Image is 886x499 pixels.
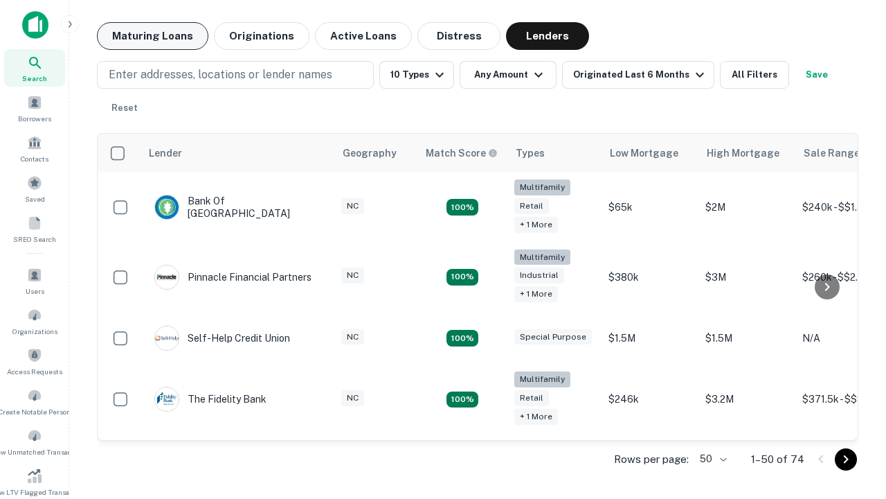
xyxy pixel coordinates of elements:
[417,134,507,173] th: Capitalize uses an advanced AI algorithm to match your search with the best lender. The match sco...
[698,173,795,243] td: $2M
[720,61,789,89] button: All Filters
[698,312,795,365] td: $1.5M
[155,326,179,350] img: picture
[26,286,44,297] span: Users
[154,387,266,412] div: The Fidelity Bank
[514,217,558,233] div: + 1 more
[446,269,478,286] div: Matching Properties: 14, hasApolloMatch: undefined
[155,387,179,411] img: picture
[341,390,364,406] div: NC
[97,61,374,89] button: Enter addresses, locations or lender names
[154,326,290,351] div: Self-help Credit Union
[334,134,417,173] th: Geography
[698,365,795,435] td: $3.2M
[514,409,558,425] div: + 1 more
[155,265,179,289] img: picture
[506,22,589,50] button: Lenders
[102,94,147,122] button: Reset
[21,153,48,164] span: Contacts
[804,145,860,161] div: Sale Range
[446,199,478,216] div: Matching Properties: 17, hasApolloMatch: undefined
[446,330,478,347] div: Matching Properties: 11, hasApolloMatch: undefined
[4,383,65,420] a: Create Notable Person
[379,61,454,89] button: 10 Types
[4,342,65,380] a: Access Requests
[109,67,332,83] p: Enter addresses, locations or lender names
[698,243,795,313] td: $3M
[602,243,698,313] td: $380k
[835,448,857,471] button: Go to next page
[4,130,65,167] a: Contacts
[4,210,65,247] a: SREO Search
[426,146,498,161] div: Capitalize uses an advanced AI algorithm to match your search with the best lender. The match sco...
[97,22,208,50] button: Maturing Loans
[22,73,47,84] span: Search
[7,366,62,377] span: Access Requests
[446,392,478,408] div: Matching Properties: 10, hasApolloMatch: undefined
[514,286,558,302] div: + 1 more
[514,249,570,265] div: Multifamily
[141,134,334,173] th: Lender
[614,451,689,468] p: Rows per page:
[507,134,602,173] th: Types
[341,268,364,283] div: NC
[417,22,500,50] button: Distress
[514,390,549,406] div: Retail
[514,198,549,214] div: Retail
[155,195,179,219] img: picture
[154,195,320,220] div: Bank Of [GEOGRAPHIC_DATA]
[602,312,698,365] td: $1.5M
[516,145,545,161] div: Types
[460,61,557,89] button: Any Amount
[602,134,698,173] th: Low Mortgage
[315,22,412,50] button: Active Loans
[25,193,45,204] span: Saved
[13,234,56,245] span: SREO Search
[751,451,804,468] p: 1–50 of 74
[514,268,564,283] div: Industrial
[698,134,795,173] th: High Mortgage
[514,371,570,387] div: Multifamily
[4,170,65,207] a: Saved
[426,146,495,161] h6: Match Score
[573,67,708,83] div: Originated Last 6 Months
[4,423,65,460] a: Review Unmatched Transactions
[694,449,729,469] div: 50
[149,145,182,161] div: Lender
[154,265,311,290] div: Pinnacle Financial Partners
[4,302,65,340] a: Organizations
[795,61,839,89] button: Save your search to get updates of matches that match your search criteria.
[707,145,779,161] div: High Mortgage
[343,145,397,161] div: Geography
[514,180,570,195] div: Multifamily
[4,89,65,127] a: Borrowers
[4,49,65,87] a: Search
[214,22,309,50] button: Originations
[4,262,65,299] a: Users
[610,145,678,161] div: Low Mortgage
[12,326,57,337] span: Organizations
[602,173,698,243] td: $65k
[602,365,698,435] td: $246k
[341,198,364,214] div: NC
[817,344,886,410] iframe: Chat Widget
[18,113,51,124] span: Borrowers
[22,11,48,39] img: capitalize-icon.png
[514,329,592,345] div: Special Purpose
[341,329,364,345] div: NC
[562,61,714,89] button: Originated Last 6 Months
